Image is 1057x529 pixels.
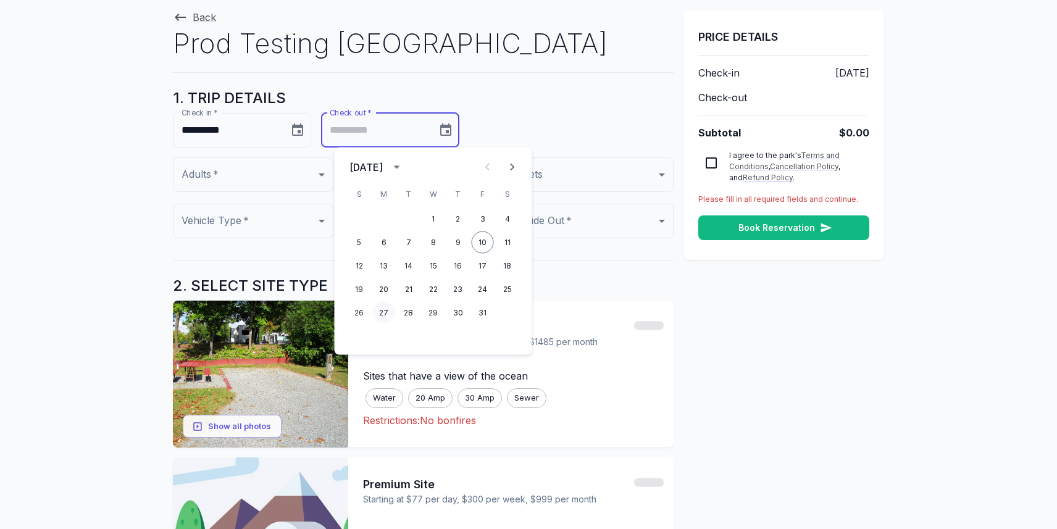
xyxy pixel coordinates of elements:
button: 30 [447,302,469,324]
span: Check-out [698,90,747,105]
button: 28 [398,302,420,324]
button: 25 [496,278,519,301]
button: 20 [373,278,395,301]
button: 17 [472,255,494,277]
span: [DATE] [835,65,869,80]
span: Water [366,392,403,404]
button: Choose date [433,118,458,143]
button: 16 [447,255,469,277]
span: Starting at $77 per day, $300 per week, $999 per month [363,493,634,506]
button: 14 [398,255,420,277]
p: Restrictions: No bonfires [363,413,659,428]
span: Sunday [348,182,370,207]
h1: Prod Testing [GEOGRAPHIC_DATA] [173,25,674,62]
button: Next month [500,155,525,180]
button: 18 [496,255,519,277]
button: 5 [348,231,370,254]
h5: 2. SELECT SITE TYPE [173,270,674,301]
button: Choose date, selected date is Dec 19, 2025 [285,118,310,143]
button: Book Reservation [698,215,869,241]
label: Check out [330,107,372,118]
span: Tuesday [398,182,420,207]
h5: 1. TRIP DETAILS [173,83,674,113]
span: 30 Amp [458,392,501,404]
button: Show all photos [183,415,282,438]
button: 10 [472,231,494,254]
div: [DATE] [349,160,383,175]
button: 31 [472,302,494,324]
button: 9 [447,231,469,254]
span: Friday [472,182,494,207]
button: 19 [348,278,370,301]
button: 6 [373,231,395,254]
button: 4 [496,208,519,230]
span: Wednesday [422,182,445,207]
button: 27 [373,302,395,324]
span: $0.00 [839,125,869,140]
button: 2 [447,208,469,230]
img: Standard Site [173,301,348,448]
span: I agree to the park's , , and . [729,151,842,182]
button: calendar view is open, switch to year view [386,157,407,178]
a: Terms and Conditions [729,151,840,171]
span: Saturday [496,182,519,207]
button: 15 [422,255,445,277]
button: 23 [447,278,469,301]
button: 8 [422,231,445,254]
button: 3 [472,208,494,230]
span: Subtotal [698,125,741,140]
button: 11 [496,231,519,254]
h6: PRICE DETAILS [698,30,869,45]
span: Check-in [698,65,740,80]
span: 20 Amp [409,392,452,404]
span: Monday [373,182,395,207]
button: 7 [398,231,420,254]
label: Check in [182,107,218,118]
button: 12 [348,255,370,277]
button: 24 [472,278,494,301]
a: Refund Policy [743,173,793,182]
button: 29 [422,302,445,324]
button: 26 [348,302,370,324]
span: Sewer [508,392,546,404]
button: 1 [422,208,445,230]
p: Please fill in all required fields and continue. [698,193,869,206]
a: Back [173,11,216,23]
a: Cancellation Policy [770,162,838,171]
span: Thursday [447,182,469,207]
button: 13 [373,255,395,277]
button: 21 [398,278,420,301]
button: 22 [422,278,445,301]
p: Sites that have a view of the ocean [363,369,659,383]
span: Premium Site [363,477,634,493]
